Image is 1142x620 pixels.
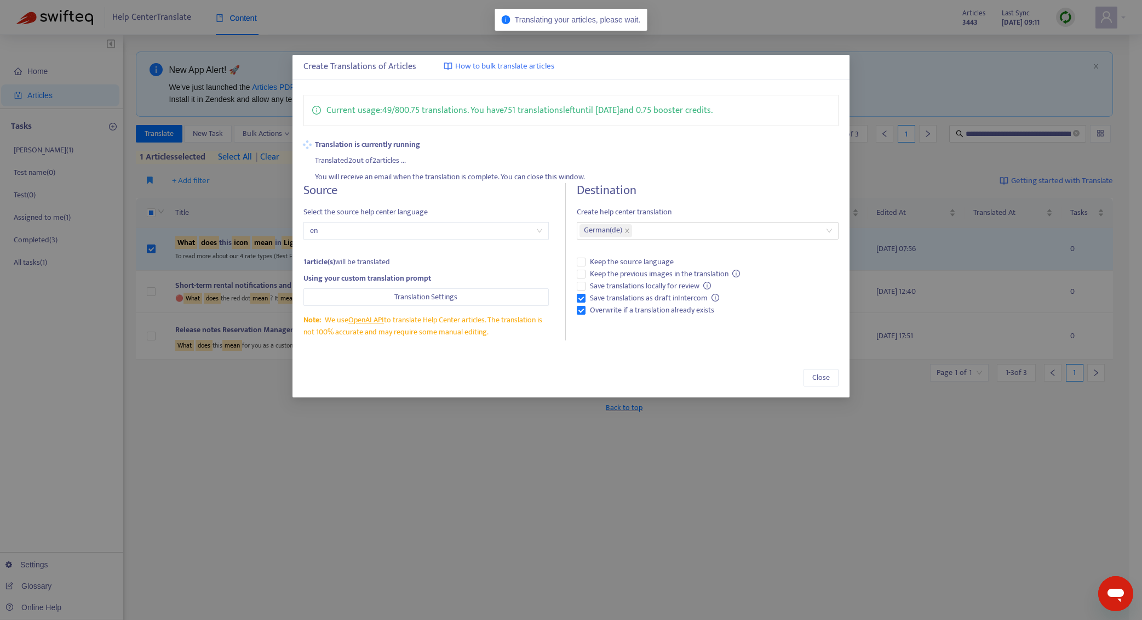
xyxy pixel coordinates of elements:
div: You will receive an email when the translation is complete. You can close this window. [315,167,839,183]
div: will be translated [303,256,549,268]
iframe: Button to launch messaging window [1098,576,1133,611]
button: Close [804,369,839,386]
span: close [624,228,630,234]
span: Keep the previous images in the translation [586,268,745,280]
strong: Translation is currently running [315,139,839,151]
span: info-circle [703,282,711,289]
a: How to bulk translate articles [444,60,554,73]
div: Translated 2 out of 2 articles ... [315,151,839,167]
div: We use to translate Help Center articles. The translation is not 100% accurate and may require so... [303,314,549,338]
span: en [310,223,542,239]
span: Save translations locally for review [586,280,716,292]
span: Translating your articles, please wait. [515,15,641,24]
span: Create help center translation [577,206,839,218]
h4: Source [303,183,549,198]
span: info-circle [711,294,719,302]
span: info-circle [732,270,740,277]
span: info-circle [312,104,321,115]
span: German ( de ) [584,224,622,237]
a: OpenAI API [348,314,384,326]
span: Note: [303,314,321,326]
img: image-link [444,62,452,71]
span: info-circle [502,15,510,24]
span: How to bulk translate articles [455,60,554,73]
strong: 1 article(s) [303,255,335,268]
button: Translation Settings [303,288,549,306]
span: Translation Settings [394,291,457,303]
span: Save translations as draft in Intercom [586,292,724,304]
span: Overwrite if a translation already exists [586,304,719,316]
span: Select the source help center language [303,206,549,218]
div: Using your custom translation prompt [303,272,549,285]
p: Current usage: 49 / 800.75 translations . You have 751 translations left until [DATE] and 0.75 bo... [326,104,713,117]
span: Keep the source language [586,256,678,268]
span: Close [812,372,830,384]
div: Create Translations of Articles [303,60,839,73]
h4: Destination [577,183,839,198]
